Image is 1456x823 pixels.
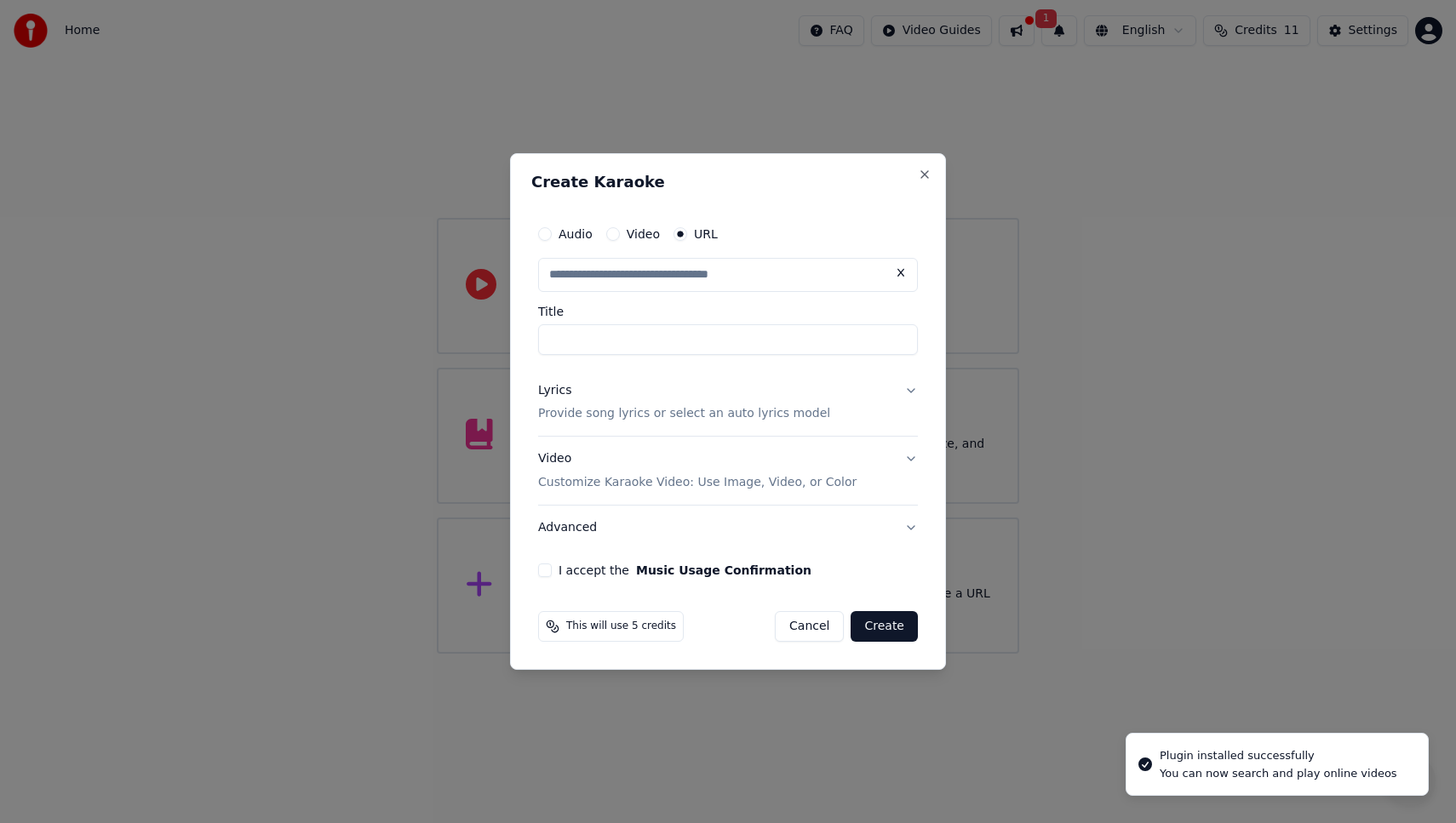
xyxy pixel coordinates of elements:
[538,474,857,491] p: Customize Karaoke Video: Use Image, Video, or Color
[538,506,918,550] button: Advanced
[775,611,844,642] button: Cancel
[566,620,676,633] span: This will use 5 credits
[538,437,918,506] button: VideoCustomize Karaoke Video: Use Image, Video, or Color
[627,228,660,240] label: Video
[851,611,918,642] button: Create
[559,564,811,576] label: I accept the
[559,228,593,240] label: Audio
[694,228,718,240] label: URL
[636,564,811,576] button: I accept the
[538,451,857,492] div: Video
[538,306,918,317] label: Title
[538,382,571,399] div: Lyrics
[538,369,918,437] button: LyricsProvide song lyrics or select an auto lyrics model
[538,406,830,423] p: Provide song lyrics or select an auto lyrics model
[531,174,925,190] h2: Create Karaoke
